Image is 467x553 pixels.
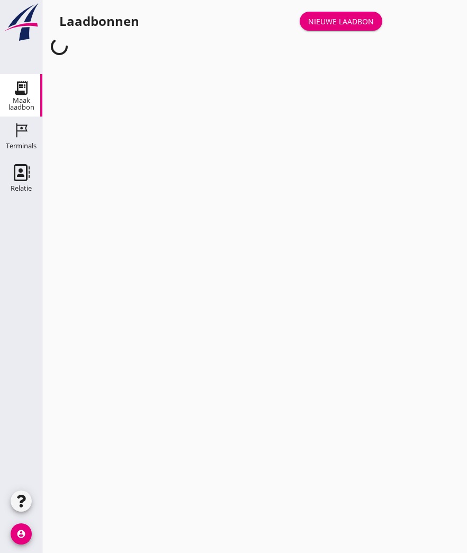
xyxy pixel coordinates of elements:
[11,523,32,545] i: account_circle
[300,12,382,31] a: Nieuwe laadbon
[59,13,139,30] div: Laadbonnen
[2,3,40,42] img: logo-small.a267ee39.svg
[11,185,32,192] div: Relatie
[6,142,37,149] div: Terminals
[308,16,374,27] div: Nieuwe laadbon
